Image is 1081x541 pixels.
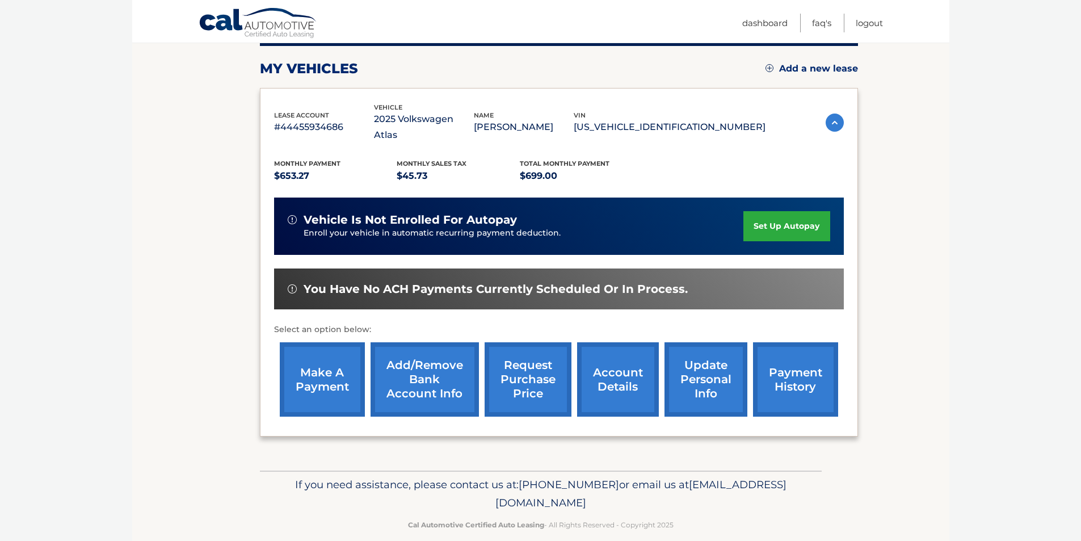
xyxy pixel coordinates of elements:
p: 2025 Volkswagen Atlas [374,111,474,143]
span: Monthly Payment [274,160,340,167]
strong: Cal Automotive Certified Auto Leasing [408,521,544,529]
span: [EMAIL_ADDRESS][DOMAIN_NAME] [495,478,786,509]
span: [PHONE_NUMBER] [519,478,619,491]
img: accordion-active.svg [826,114,844,132]
h2: my vehicles [260,60,358,77]
p: [US_VEHICLE_IDENTIFICATION_NUMBER] [574,119,765,135]
a: update personal info [664,342,747,417]
a: account details [577,342,659,417]
a: Logout [856,14,883,32]
a: Dashboard [742,14,788,32]
a: request purchase price [485,342,571,417]
p: - All Rights Reserved - Copyright 2025 [267,519,814,531]
p: $653.27 [274,168,397,184]
span: vehicle [374,103,402,111]
img: alert-white.svg [288,284,297,293]
span: vin [574,111,586,119]
p: #44455934686 [274,119,374,135]
img: add.svg [765,64,773,72]
a: Add a new lease [765,63,858,74]
a: Add/Remove bank account info [371,342,479,417]
img: alert-white.svg [288,215,297,224]
span: Monthly sales Tax [397,160,466,167]
p: [PERSON_NAME] [474,119,574,135]
p: If you need assistance, please contact us at: or email us at [267,476,814,512]
p: $699.00 [520,168,643,184]
a: make a payment [280,342,365,417]
span: name [474,111,494,119]
span: You have no ACH payments currently scheduled or in process. [304,282,688,296]
a: FAQ's [812,14,831,32]
span: lease account [274,111,329,119]
p: Select an option below: [274,323,844,337]
a: set up autopay [743,211,830,241]
span: vehicle is not enrolled for autopay [304,213,517,227]
a: Cal Automotive [199,7,318,40]
a: payment history [753,342,838,417]
p: Enroll your vehicle in automatic recurring payment deduction. [304,227,744,240]
p: $45.73 [397,168,520,184]
span: Total Monthly Payment [520,160,609,167]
